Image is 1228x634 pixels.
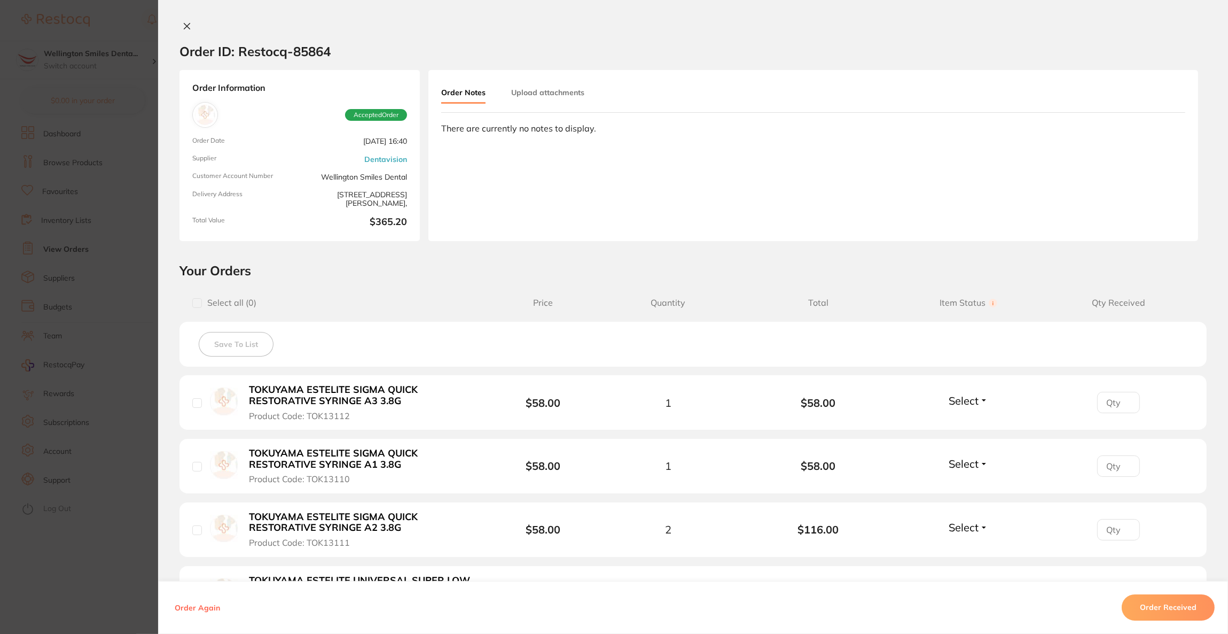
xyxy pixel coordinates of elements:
span: Total [743,298,893,308]
img: TOKUYAMA ESTELITE UNIVERSAL SUPER LOW FLOW RESTORATIVE SYRINGE A2 3.0G [210,578,238,606]
span: 2 [665,523,671,536]
span: [STREET_ADDRESS][PERSON_NAME], [304,190,407,208]
b: TOKUYAMA ESTELITE SIGMA QUICK RESTORATIVE SYRINGE A2 3.8G [249,512,474,534]
img: TOKUYAMA ESTELITE SIGMA QUICK RESTORATIVE SYRINGE A3 3.8G [210,388,238,415]
button: TOKUYAMA ESTELITE SIGMA QUICK RESTORATIVE SYRINGE A1 3.8G Product Code: TOK13110 [246,447,477,485]
span: Wellington Smiles Dental [304,172,407,181]
button: Select [945,521,991,534]
button: TOKUYAMA ESTELITE UNIVERSAL SUPER LOW FLOW RESTORATIVE SYRINGE A2 3.0G Product Code: TOK13820 [246,575,477,612]
span: Product Code: TOK13112 [249,411,350,421]
span: Item Status [894,298,1044,308]
strong: Order Information [192,83,407,94]
span: Product Code: TOK13110 [249,474,350,484]
img: Dentavision [195,105,215,125]
button: Save To List [199,332,273,357]
button: Order Again [171,603,223,613]
div: message notification from Restocq, 1d ago. Hi Connie, Starting 11 August, we’re making some updat... [16,17,198,205]
button: Upload attachments [511,83,584,102]
span: Quantity [593,298,743,308]
h2: Order ID: Restocq- 85864 [179,43,331,59]
p: Message from Restocq, sent 1d ago [46,188,190,198]
button: TOKUYAMA ESTELITE SIGMA QUICK RESTORATIVE SYRINGE A3 3.8G Product Code: TOK13112 [246,384,477,421]
b: $58.00 [743,460,893,472]
div: There are currently no notes to display. [441,123,1185,133]
img: TOKUYAMA ESTELITE SIGMA QUICK RESTORATIVE SYRINGE A1 3.8G [210,451,238,479]
div: Message content [46,24,190,184]
b: $58.00 [526,396,560,409]
span: Delivery Address [192,190,295,208]
span: Select all ( 0 ) [202,298,256,308]
button: Order Notes [441,83,486,104]
span: Customer Account Number [192,172,295,181]
span: Select [949,394,979,407]
span: Qty Received [1044,298,1194,308]
span: Product Code: TOK13111 [249,538,350,547]
b: TOKUYAMA ESTELITE UNIVERSAL SUPER LOW FLOW RESTORATIVE SYRINGE A2 3.0G [249,575,474,597]
img: TOKUYAMA ESTELITE SIGMA QUICK RESTORATIVE SYRINGE A2 3.8G [210,515,238,543]
input: Qty [1097,392,1140,413]
h2: Your Orders [179,262,1207,279]
span: [DATE] 16:40 [304,137,407,146]
span: Total Value [192,217,295,228]
a: Dentavision [364,155,407,164]
span: 1 [665,397,671,409]
span: Supplier [192,154,295,164]
b: $58.00 [743,397,893,409]
b: $365.20 [304,217,407,228]
span: Order Date [192,137,295,146]
div: Hi [PERSON_NAME], Starting [DATE], we’re making some updates to our product offerings on the Rest... [46,24,190,107]
input: Qty [1097,455,1140,477]
button: TOKUYAMA ESTELITE SIGMA QUICK RESTORATIVE SYRINGE A2 3.8G Product Code: TOK13111 [246,511,477,548]
b: $58.00 [526,523,560,536]
div: We’re committed to ensuring a smooth transition for you! Our team is standing by to help you with... [46,113,190,165]
span: Price [493,298,593,308]
span: 1 [665,460,671,472]
b: TOKUYAMA ESTELITE SIGMA QUICK RESTORATIVE SYRINGE A1 3.8G [249,448,474,470]
button: Select [945,394,991,407]
div: Simply reply to this message and we’ll be in touch to guide you through these next steps. We are ... [46,171,190,234]
b: TOKUYAMA ESTELITE SIGMA QUICK RESTORATIVE SYRINGE A3 3.8G [249,384,474,406]
input: Qty [1097,519,1140,540]
b: $58.00 [526,459,560,473]
span: Select [949,521,979,534]
button: Order Received [1122,595,1215,621]
span: Accepted Order [345,109,407,121]
img: Profile image for Restocq [24,26,41,43]
span: Select [949,457,979,470]
b: $116.00 [743,523,893,536]
button: Select [945,457,991,470]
